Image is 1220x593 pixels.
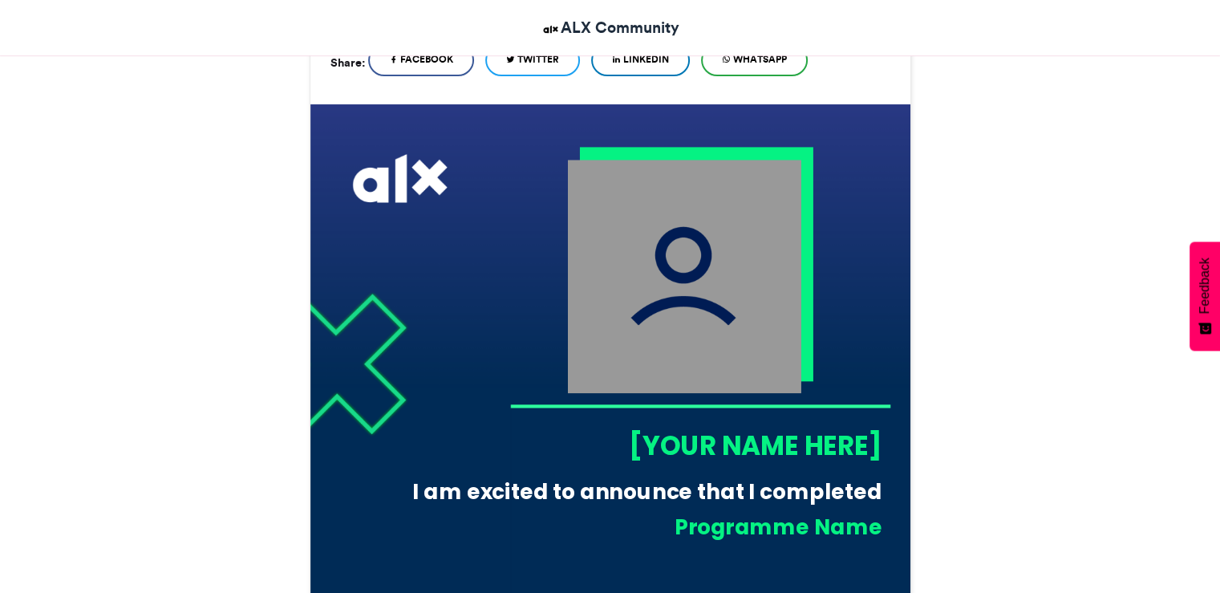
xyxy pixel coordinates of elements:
[1198,258,1212,314] span: Feedback
[591,44,690,76] a: LinkedIn
[733,52,787,67] span: WhatsApp
[368,44,474,76] a: Facebook
[701,44,808,76] a: WhatsApp
[330,52,365,73] h5: Share:
[517,52,559,67] span: Twitter
[567,160,800,393] img: user_filled.png
[400,52,453,67] span: Facebook
[541,19,561,39] img: ALX Community
[423,513,882,542] div: Programme Name
[623,52,669,67] span: LinkedIn
[398,477,882,507] div: I am excited to announce that I completed
[541,16,679,39] a: ALX Community
[509,427,882,464] div: [YOUR NAME HERE]
[1190,242,1220,351] button: Feedback - Show survey
[485,44,580,76] a: Twitter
